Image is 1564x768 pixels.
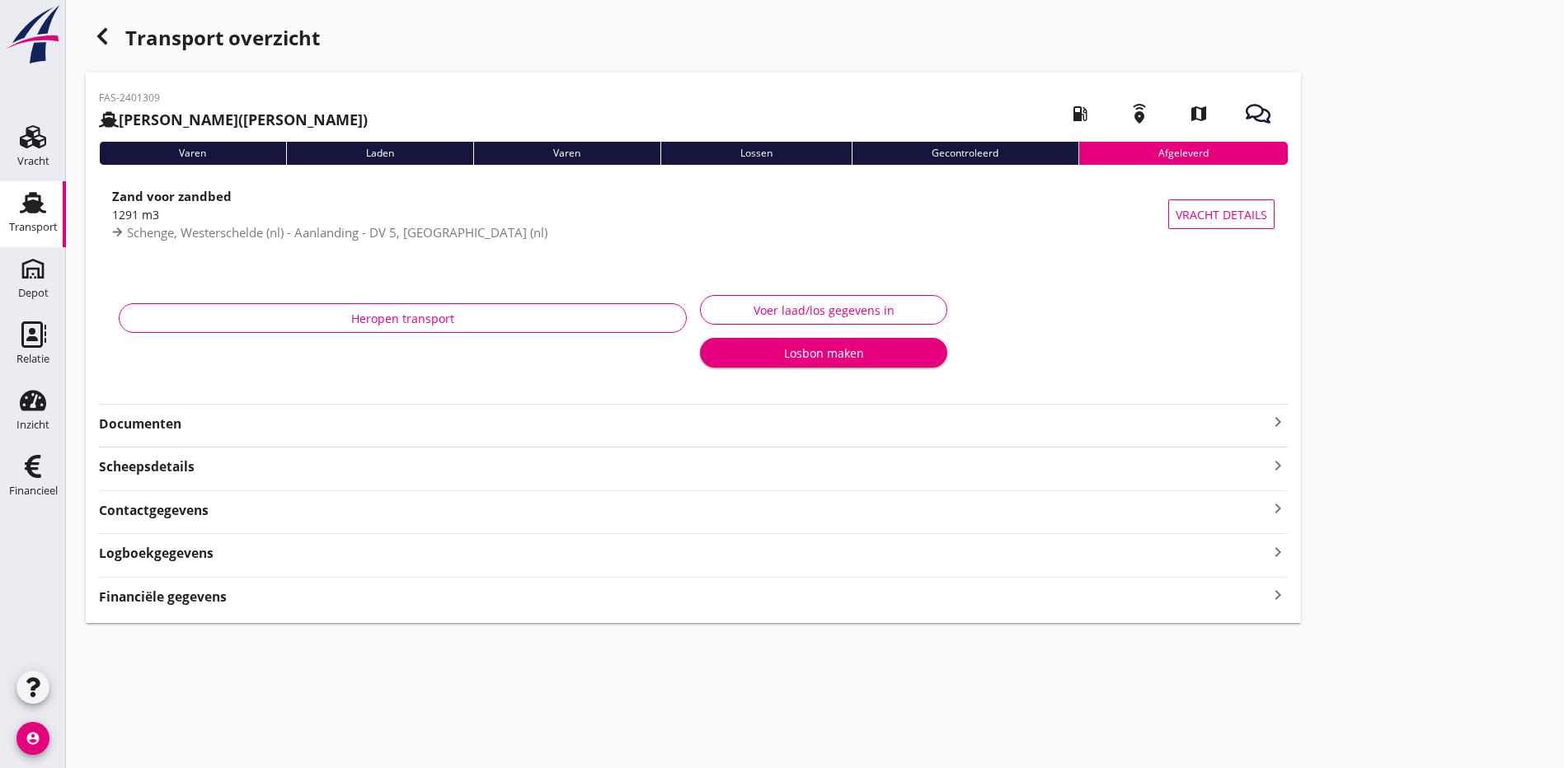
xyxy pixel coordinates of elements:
[112,206,1168,223] div: 1291 m3
[1268,584,1288,606] i: keyboard_arrow_right
[99,501,209,520] strong: Contactgegevens
[286,142,474,165] div: Laden
[99,91,368,105] p: FAS-2401309
[660,142,852,165] div: Lossen
[16,722,49,755] i: account_circle
[133,310,673,327] div: Heropen transport
[112,188,232,204] strong: Zand voor zandbed
[99,457,195,476] strong: Scheepsdetails
[714,302,933,319] div: Voer laad/los gegevens in
[119,110,238,129] strong: [PERSON_NAME]
[119,303,687,333] button: Heropen transport
[9,222,58,232] div: Transport
[99,178,1288,251] a: Zand voor zandbed1291 m3Schenge, Westerschelde (nl) - Aanlanding - DV 5, [GEOGRAPHIC_DATA] (nl)Vr...
[700,338,947,368] button: Losbon maken
[99,414,1268,433] strong: Documenten
[3,4,63,65] img: logo-small.a267ee39.svg
[1168,199,1275,229] button: Vracht details
[852,142,1078,165] div: Gecontroleerd
[127,224,547,241] span: Schenge, Westerschelde (nl) - Aanlanding - DV 5, [GEOGRAPHIC_DATA] (nl)
[1268,412,1288,432] i: keyboard_arrow_right
[99,588,227,606] strong: Financiële gegevens
[16,354,49,364] div: Relatie
[18,288,49,298] div: Depot
[16,419,49,430] div: Inzicht
[1116,91,1162,137] i: emergency_share
[1268,541,1288,563] i: keyboard_arrow_right
[99,142,286,165] div: Varen
[86,20,1301,59] div: Transport overzicht
[1057,91,1103,137] i: local_gas_station
[1176,206,1267,223] span: Vracht details
[1078,142,1289,165] div: Afgeleverd
[700,295,947,325] button: Voer laad/los gegevens in
[99,544,214,563] strong: Logboekgegevens
[473,142,660,165] div: Varen
[9,485,58,496] div: Financieel
[1268,498,1288,520] i: keyboard_arrow_right
[99,109,368,131] h2: ([PERSON_NAME])
[1176,91,1222,137] i: map
[713,344,934,362] div: Losbon maken
[17,156,49,166] div: Vracht
[1268,454,1288,476] i: keyboard_arrow_right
